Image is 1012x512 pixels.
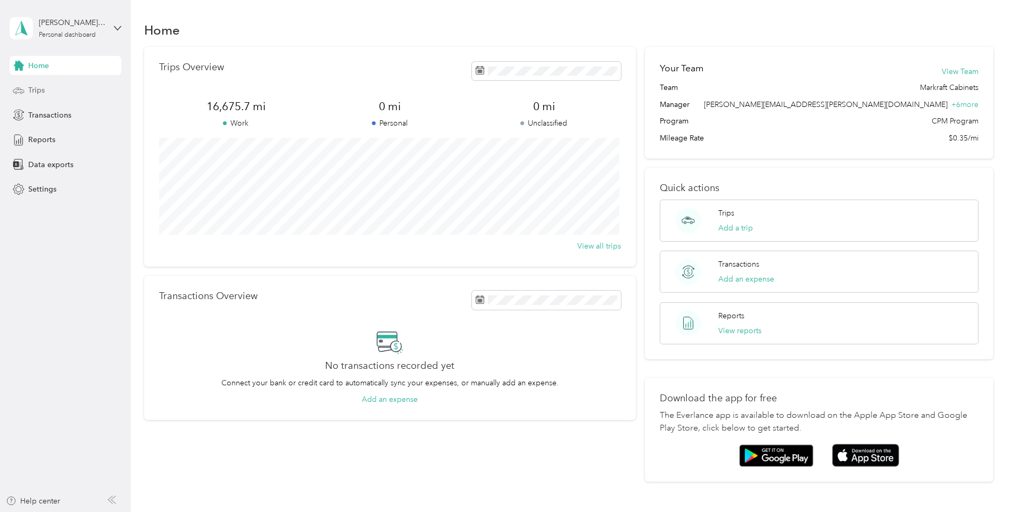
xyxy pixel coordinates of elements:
button: View reports [718,325,761,336]
span: Reports [28,134,55,145]
p: Personal [313,118,467,129]
button: Help center [6,496,60,507]
div: Personal dashboard [39,32,96,38]
span: Data exports [28,159,73,170]
h1: Home [144,24,180,36]
h2: No transactions recorded yet [325,360,454,371]
p: The Everlance app is available to download on the Apple App Store and Google Play Store, click be... [660,409,978,435]
img: Google play [739,444,814,467]
span: Settings [28,184,56,195]
iframe: Everlance-gr Chat Button Frame [952,452,1012,512]
p: Transactions [718,259,759,270]
span: [PERSON_NAME][EMAIL_ADDRESS][PERSON_NAME][DOMAIN_NAME] [704,100,948,109]
span: + 6 more [951,100,978,109]
p: Work [159,118,313,129]
span: CPM Program [932,115,978,127]
p: Trips [718,208,734,219]
button: Add an expense [718,274,774,285]
div: [PERSON_NAME][EMAIL_ADDRESS][PERSON_NAME][DOMAIN_NAME] [39,17,105,28]
span: 0 mi [467,99,621,114]
span: Home [28,60,49,71]
button: View all trips [577,241,621,252]
span: 16,675.7 mi [159,99,313,114]
button: View Team [942,66,978,77]
span: 0 mi [313,99,467,114]
span: Trips [28,85,45,96]
span: Mileage Rate [660,133,704,144]
button: Add an expense [362,394,418,405]
p: Unclassified [467,118,621,129]
p: Download the app for free [660,393,978,404]
span: Program [660,115,689,127]
span: Transactions [28,110,71,121]
p: Trips Overview [159,62,224,73]
p: Quick actions [660,183,978,194]
p: Reports [718,310,744,321]
p: Transactions Overview [159,291,258,302]
img: App store [832,444,899,467]
span: $0.35/mi [949,133,978,144]
button: Add a trip [718,222,753,234]
span: Markraft Cabinets [920,82,978,93]
h2: Your Team [660,62,703,75]
span: Team [660,82,678,93]
span: Manager [660,99,690,110]
p: Connect your bank or credit card to automatically sync your expenses, or manually add an expense. [221,377,559,389]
